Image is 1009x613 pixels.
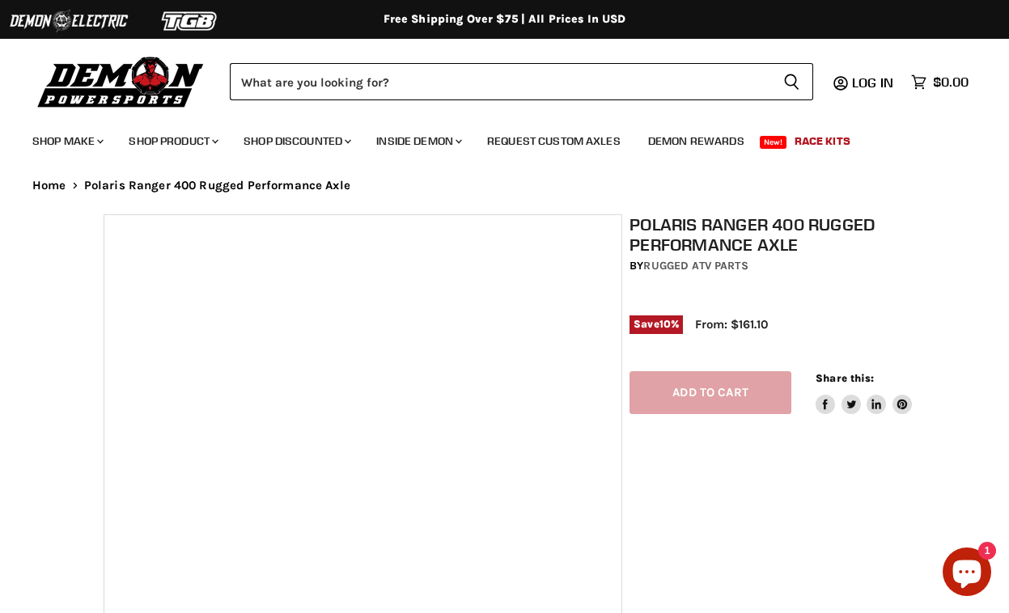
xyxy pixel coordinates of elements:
[643,259,748,273] a: Rugged ATV Parts
[230,63,770,100] input: Search
[695,317,768,332] span: From: $161.10
[230,63,813,100] form: Product
[630,214,913,255] h1: Polaris Ranger 400 Rugged Performance Axle
[84,179,350,192] span: Polaris Ranger 400 Rugged Performance Axle
[816,372,874,384] span: Share this:
[8,6,129,36] img: Demon Electric Logo 2
[129,6,251,36] img: TGB Logo 2
[630,315,683,333] span: Save %
[770,63,813,100] button: Search
[364,125,472,158] a: Inside Demon
[903,70,977,94] a: $0.00
[475,125,633,158] a: Request Custom Axles
[630,257,913,275] div: by
[20,118,964,158] ul: Main menu
[852,74,893,91] span: Log in
[933,74,969,90] span: $0.00
[636,125,757,158] a: Demon Rewards
[231,125,361,158] a: Shop Discounted
[938,547,996,600] inbox-online-store-chat: Shopify online store chat
[816,371,912,414] aside: Share this:
[659,318,671,330] span: 10
[32,179,66,192] a: Home
[760,136,787,149] span: New!
[782,125,863,158] a: Race Kits
[117,125,228,158] a: Shop Product
[32,53,210,110] img: Demon Powersports
[20,125,113,158] a: Shop Make
[845,75,903,90] a: Log in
